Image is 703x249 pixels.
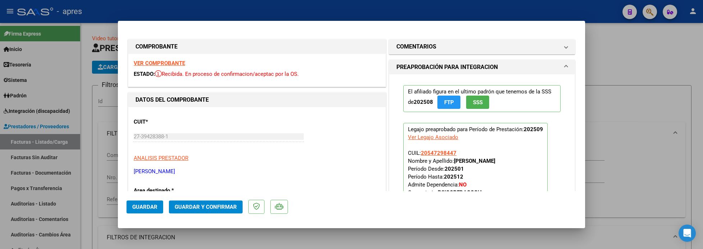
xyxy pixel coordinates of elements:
[132,204,157,210] span: Guardar
[524,126,543,133] strong: 202509
[444,174,463,180] strong: 202512
[396,42,436,51] h1: COMENTARIOS
[389,60,575,74] mat-expansion-panel-header: PREAPROBACIÓN PARA INTEGRACION
[459,181,467,188] strong: NO
[445,166,464,172] strong: 202501
[473,99,483,106] span: SSS
[389,74,575,235] div: PREAPROBACIÓN PARA INTEGRACION
[408,150,495,196] span: CUIL: Nombre y Apellido: Período Desde: Período Hasta: Admite Dependencia:
[421,150,456,156] span: 20547298447
[134,60,185,66] a: VER COMPROBANTE
[135,43,178,50] strong: COMPROBANTE
[679,225,696,242] div: Open Intercom Messenger
[127,200,163,213] button: Guardar
[403,85,561,112] p: El afiliado figura en el ultimo padrón que tenemos de la SSS de
[155,71,299,77] span: Recibida. En proceso de confirmacion/aceptac por la OS.
[389,40,575,54] mat-expansion-panel-header: COMENTARIOS
[134,186,208,195] p: Area destinado *
[134,167,380,176] p: [PERSON_NAME]
[438,189,483,196] strong: PSICOPEDAGOGIA
[134,155,188,161] span: ANALISIS PRESTADOR
[134,118,208,126] p: CUIT
[169,200,243,213] button: Guardar y Confirmar
[437,96,460,109] button: FTP
[444,99,454,106] span: FTP
[403,123,548,218] p: Legajo preaprobado para Período de Prestación:
[134,71,155,77] span: ESTADO:
[135,96,209,103] strong: DATOS DEL COMPROBANTE
[454,158,495,164] strong: [PERSON_NAME]
[466,96,489,109] button: SSS
[175,204,237,210] span: Guardar y Confirmar
[408,189,483,196] span: Comentario:
[408,133,458,141] div: Ver Legajo Asociado
[396,63,498,72] h1: PREAPROBACIÓN PARA INTEGRACION
[414,99,433,105] strong: 202508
